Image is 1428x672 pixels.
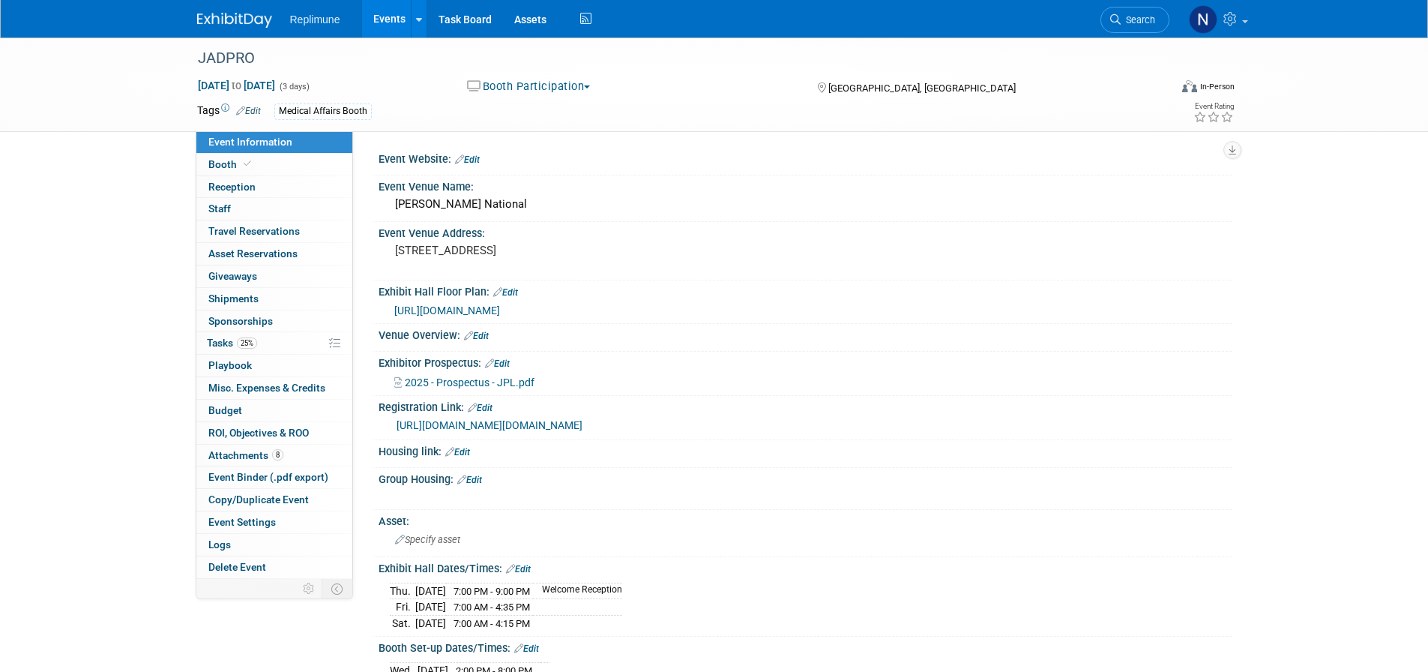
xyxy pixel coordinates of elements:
span: Sponsorships [208,315,273,327]
td: Tags [197,103,261,120]
span: 7:00 PM - 9:00 PM [454,586,530,597]
a: Staff [196,198,352,220]
a: Copy/Duplicate Event [196,489,352,511]
span: Replimune [290,13,340,25]
span: Budget [208,404,242,416]
div: Event Format [1081,78,1235,100]
div: Event Website: [379,148,1232,167]
a: Edit [445,447,470,457]
td: Sat. [390,615,415,631]
span: Logs [208,538,231,550]
a: Attachments8 [196,445,352,466]
img: Nicole Schaeffner [1189,5,1217,34]
a: Edit [464,331,489,341]
div: Registration Link: [379,396,1232,415]
span: 7:00 AM - 4:35 PM [454,601,530,613]
button: Booth Participation [462,79,596,94]
a: Event Settings [196,511,352,533]
a: Edit [468,403,492,413]
pre: [STREET_ADDRESS] [395,244,717,257]
span: (3 days) [278,82,310,91]
a: Asset Reservations [196,243,352,265]
span: 7:00 AM - 4:15 PM [454,618,530,629]
div: Exhibitor Prospectus: [379,352,1232,371]
span: Misc. Expenses & Credits [208,382,325,394]
span: Travel Reservations [208,225,300,237]
span: Event Settings [208,516,276,528]
span: Event Information [208,136,292,148]
a: Shipments [196,288,352,310]
a: Edit [485,358,510,369]
span: Specify asset [395,534,460,545]
div: [PERSON_NAME] National [390,193,1220,216]
span: Event Binder (.pdf export) [208,471,328,483]
i: Booth reservation complete [244,160,251,168]
td: [DATE] [415,583,446,599]
span: Delete Event [208,561,266,573]
div: Event Venue Name: [379,175,1232,194]
a: Search [1100,7,1169,33]
td: Personalize Event Tab Strip [296,579,322,598]
td: Toggle Event Tabs [322,579,352,598]
div: Housing link: [379,440,1232,460]
div: Medical Affairs Booth [274,103,372,119]
span: Booth [208,158,254,170]
div: JADPRO [193,45,1147,72]
span: Reception [208,181,256,193]
a: Misc. Expenses & Credits [196,377,352,399]
span: 8 [272,449,283,460]
span: [DATE] [DATE] [197,79,276,92]
span: Tasks [207,337,257,349]
a: Edit [493,287,518,298]
span: Attachments [208,449,283,461]
div: Group Housing: [379,468,1232,487]
span: ROI, Objectives & ROO [208,427,309,439]
a: Booth [196,154,352,175]
div: In-Person [1199,81,1235,92]
span: Shipments [208,292,259,304]
span: to [229,79,244,91]
span: Playbook [208,359,252,371]
a: Travel Reservations [196,220,352,242]
img: Format-Inperson.png [1182,80,1197,92]
div: Event Rating [1193,103,1234,110]
a: Delete Event [196,556,352,578]
img: ExhibitDay [197,13,272,28]
span: Asset Reservations [208,247,298,259]
a: Edit [506,564,531,574]
a: Edit [457,475,482,485]
a: Logs [196,534,352,556]
a: Sponsorships [196,310,352,332]
a: Playbook [196,355,352,376]
span: Staff [208,202,231,214]
span: 2025 - Prospectus - JPL.pdf [405,376,534,388]
div: Venue Overview: [379,324,1232,343]
div: Asset: [379,510,1232,529]
span: Giveaways [208,270,257,282]
a: Reception [196,176,352,198]
td: [DATE] [415,615,446,631]
td: Welcome Reception [533,583,622,599]
div: Exhibit Hall Dates/Times: [379,557,1232,577]
div: Event Venue Address: [379,222,1232,241]
span: [GEOGRAPHIC_DATA], [GEOGRAPHIC_DATA] [828,82,1016,94]
a: Event Binder (.pdf export) [196,466,352,488]
a: Edit [514,643,539,654]
a: Budget [196,400,352,421]
div: Booth Set-up Dates/Times: [379,637,1232,656]
span: Search [1121,14,1155,25]
span: 25% [237,337,257,349]
div: Exhibit Hall Floor Plan: [379,280,1232,300]
a: Tasks25% [196,332,352,354]
a: [URL][DOMAIN_NAME][DOMAIN_NAME] [397,419,582,431]
a: ROI, Objectives & ROO [196,422,352,444]
a: Edit [455,154,480,165]
span: Copy/Duplicate Event [208,493,309,505]
td: [DATE] [415,599,446,616]
a: Event Information [196,131,352,153]
td: Fri. [390,599,415,616]
a: 2025 - Prospectus - JPL.pdf [394,376,534,388]
a: [URL][DOMAIN_NAME] [394,304,500,316]
a: Giveaways [196,265,352,287]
